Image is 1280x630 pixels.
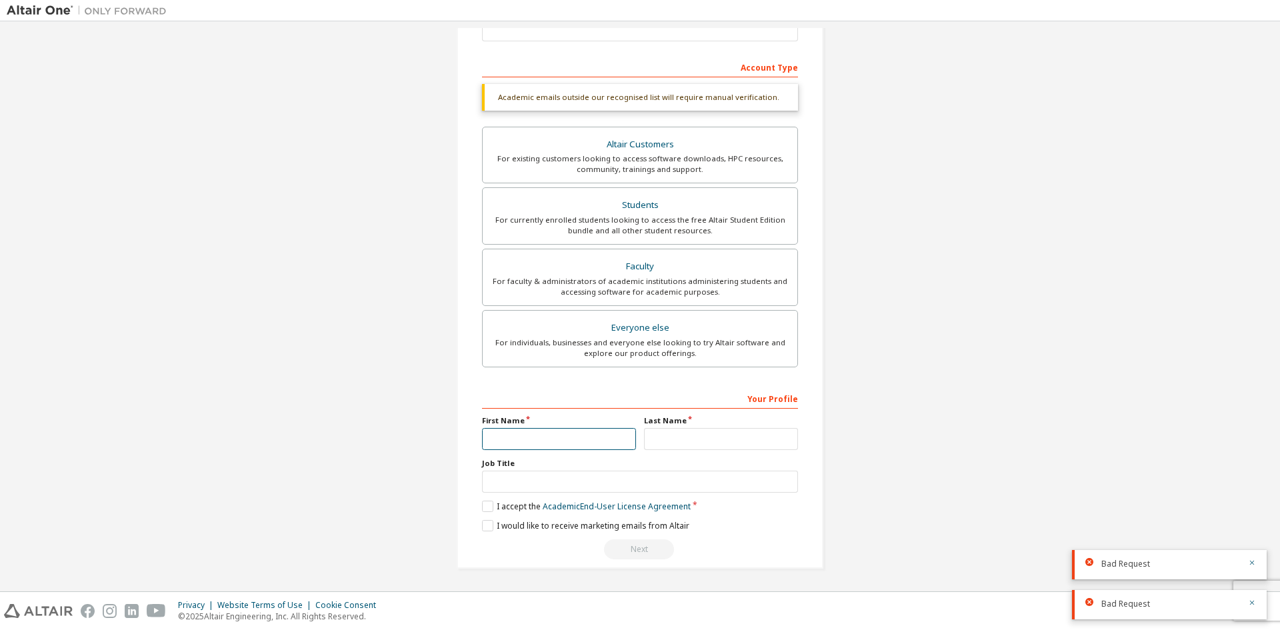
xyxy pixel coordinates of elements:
[147,604,166,618] img: youtube.svg
[482,501,691,512] label: I accept the
[482,458,798,469] label: Job Title
[482,539,798,559] div: Read and acccept EULA to continue
[178,611,384,622] p: © 2025 Altair Engineering, Inc. All Rights Reserved.
[1101,559,1150,569] span: Bad Request
[491,196,789,215] div: Students
[543,501,691,512] a: Academic End-User License Agreement
[1101,599,1150,609] span: Bad Request
[491,135,789,154] div: Altair Customers
[103,604,117,618] img: instagram.svg
[178,600,217,611] div: Privacy
[81,604,95,618] img: facebook.svg
[491,257,789,276] div: Faculty
[491,337,789,359] div: For individuals, businesses and everyone else looking to try Altair software and explore our prod...
[7,4,173,17] img: Altair One
[491,276,789,297] div: For faculty & administrators of academic institutions administering students and accessing softwa...
[491,215,789,236] div: For currently enrolled students looking to access the free Altair Student Edition bundle and all ...
[4,604,73,618] img: altair_logo.svg
[482,56,798,77] div: Account Type
[125,604,139,618] img: linkedin.svg
[482,520,689,531] label: I would like to receive marketing emails from Altair
[491,153,789,175] div: For existing customers looking to access software downloads, HPC resources, community, trainings ...
[644,415,798,426] label: Last Name
[491,319,789,337] div: Everyone else
[482,387,798,409] div: Your Profile
[482,415,636,426] label: First Name
[482,84,798,111] div: Academic emails outside our recognised list will require manual verification.
[315,600,384,611] div: Cookie Consent
[217,600,315,611] div: Website Terms of Use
